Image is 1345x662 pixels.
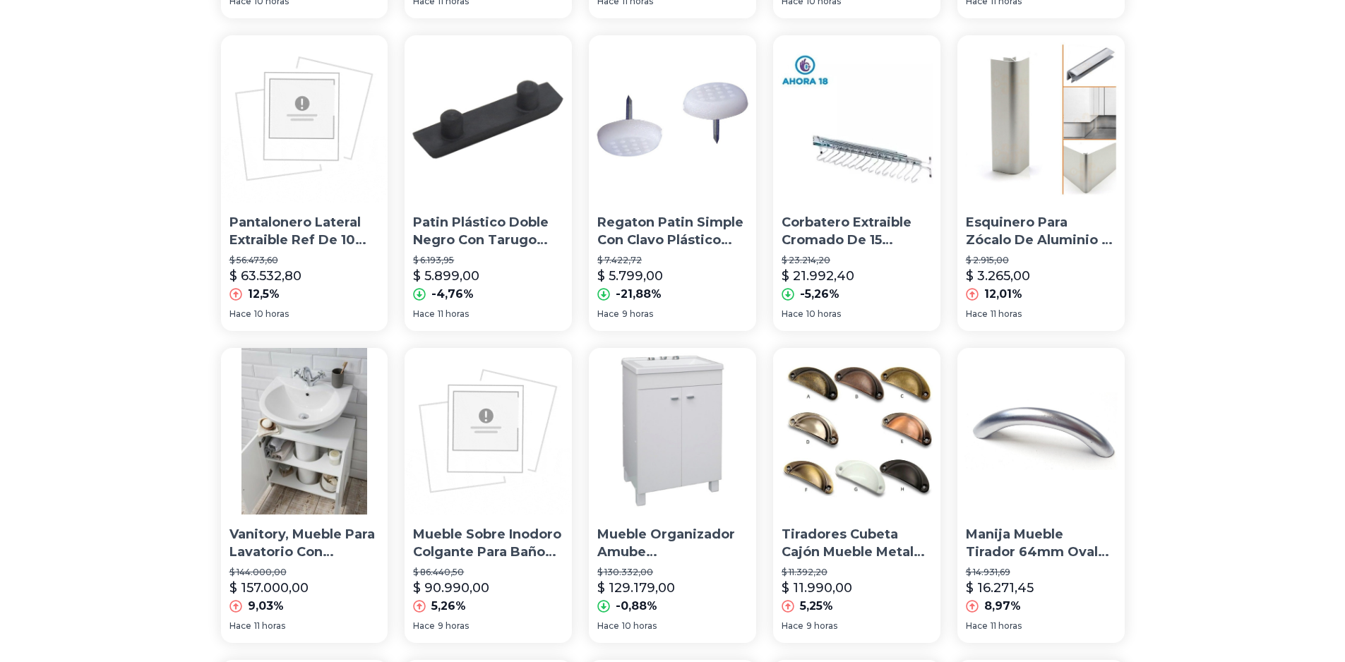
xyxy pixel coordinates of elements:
[597,214,748,249] p: Regaton Patin Simple Con Clavo Plástico Mueble X100und
[966,214,1116,249] p: Esquinero Para Zócalo De Aluminio 10 Cm Mueble Cocina
[431,598,466,615] p: 5,26%
[966,578,1034,598] p: $ 16.271,45
[773,35,940,203] img: Corbatero Extraible Cromado De 15 Perchas Mueble Fark
[597,255,748,266] p: $ 7.422,72
[405,348,572,643] a: Mueble Sobre Inodoro Colgante Para Baño Organizador BotiquinMueble Sobre Inodoro Colgante Para Ba...
[438,308,469,320] span: 11 horas
[405,35,572,330] a: Patin Plástico Doble Negro Con Tarugo Mueble X 100 UnidadesPatin Plástico Doble Negro Con Tarugo ...
[589,35,756,203] img: Regaton Patin Simple Con Clavo Plástico Mueble X100und
[597,567,748,578] p: $ 130.332,00
[589,348,756,643] a: Mueble Organizador Amube Alba Blanco 50cm C/bacha AcrílicaMueble Organizador Amube [PERSON_NAME] ...
[597,308,619,320] span: Hace
[413,526,563,561] p: Mueble Sobre Inodoro Colgante Para Baño Organizador Botiquin
[413,266,479,286] p: $ 5.899,00
[589,348,756,515] img: Mueble Organizador Amube Alba Blanco 50cm C/bacha Acrílica
[622,308,653,320] span: 9 horas
[782,620,803,632] span: Hace
[413,308,435,320] span: Hace
[413,567,563,578] p: $ 86.440,50
[800,286,839,303] p: -5,26%
[806,620,837,632] span: 9 horas
[782,526,932,561] p: Tiradores Cubeta Cajón Mueble Metal Todos Los Colores X 10 U
[221,35,388,203] img: Pantalonero Lateral Extraible Ref De 10 Perchas Mueble Fark
[957,35,1125,330] a: Esquinero Para Zócalo De Aluminio 10 Cm Mueble CocinaEsquinero Para Zócalo De Aluminio 10 Cm Mueb...
[597,526,748,561] p: Mueble Organizador Amube [PERSON_NAME] 50cm C/bacha Acrílica
[957,348,1125,515] img: Manija Mueble Tirador 64mm Oval Curva X 10 Unidades
[966,620,988,632] span: Hace
[782,308,803,320] span: Hace
[773,35,940,330] a: Corbatero Extraible Cromado De 15 Perchas Mueble FarkCorbatero Extraible Cromado De 15 Perchas Mu...
[597,266,663,286] p: $ 5.799,00
[984,598,1021,615] p: 8,97%
[413,255,563,266] p: $ 6.193,95
[782,567,932,578] p: $ 11.392,20
[966,567,1116,578] p: $ 14.931,69
[622,620,657,632] span: 10 horas
[413,620,435,632] span: Hace
[957,35,1125,203] img: Esquinero Para Zócalo De Aluminio 10 Cm Mueble Cocina
[229,526,380,561] p: Vanitory, Mueble Para Lavatorio Con Pedestal
[782,214,932,249] p: Corbatero Extraible Cromado De 15 Perchas Mueble Fark
[229,255,380,266] p: $ 56.473,60
[991,308,1022,320] span: 11 horas
[597,620,619,632] span: Hace
[413,214,563,249] p: Patin Plástico Doble Negro Con Tarugo Mueble X 100 Unidades
[438,620,469,632] span: 9 horas
[773,348,940,515] img: Tiradores Cubeta Cajón Mueble Metal Todos Los Colores X 10 U
[991,620,1022,632] span: 11 horas
[248,286,280,303] p: 12,5%
[966,308,988,320] span: Hace
[616,598,657,615] p: -0,88%
[221,348,388,643] a: Vanitory, Mueble Para Lavatorio Con PedestalVanitory, Mueble Para Lavatorio Con Pedestal$ 144.000...
[589,35,756,330] a: Regaton Patin Simple Con Clavo Plástico Mueble X100und Regaton Patin Simple Con Clavo Plástico Mu...
[800,598,833,615] p: 5,25%
[229,308,251,320] span: Hace
[254,308,289,320] span: 10 horas
[782,266,854,286] p: $ 21.992,40
[966,526,1116,561] p: Manija Mueble Tirador 64mm Oval Curva X 10 Unidades
[254,620,285,632] span: 11 horas
[957,348,1125,643] a: Manija Mueble Tirador 64mm Oval Curva X 10 UnidadesManija Mueble Tirador 64mm Oval Curva X 10 Uni...
[229,266,301,286] p: $ 63.532,80
[782,578,852,598] p: $ 11.990,00
[966,266,1030,286] p: $ 3.265,00
[431,286,474,303] p: -4,76%
[806,308,841,320] span: 10 horas
[984,286,1022,303] p: 12,01%
[782,255,932,266] p: $ 23.214,20
[221,35,388,330] a: Pantalonero Lateral Extraible Ref De 10 Perchas Mueble FarkPantalonero Lateral Extraible Ref De 1...
[773,348,940,643] a: Tiradores Cubeta Cajón Mueble Metal Todos Los Colores X 10 UTiradores Cubeta Cajón Mueble Metal T...
[405,35,572,203] img: Patin Plástico Doble Negro Con Tarugo Mueble X 100 Unidades
[229,214,380,249] p: Pantalonero Lateral Extraible Ref De 10 Perchas Mueble Fark
[229,578,309,598] p: $ 157.000,00
[597,578,675,598] p: $ 129.179,00
[616,286,662,303] p: -21,88%
[229,567,380,578] p: $ 144.000,00
[405,348,572,515] img: Mueble Sobre Inodoro Colgante Para Baño Organizador Botiquin
[966,255,1116,266] p: $ 2.915,00
[248,598,284,615] p: 9,03%
[413,578,489,598] p: $ 90.990,00
[221,348,388,515] img: Vanitory, Mueble Para Lavatorio Con Pedestal
[229,620,251,632] span: Hace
